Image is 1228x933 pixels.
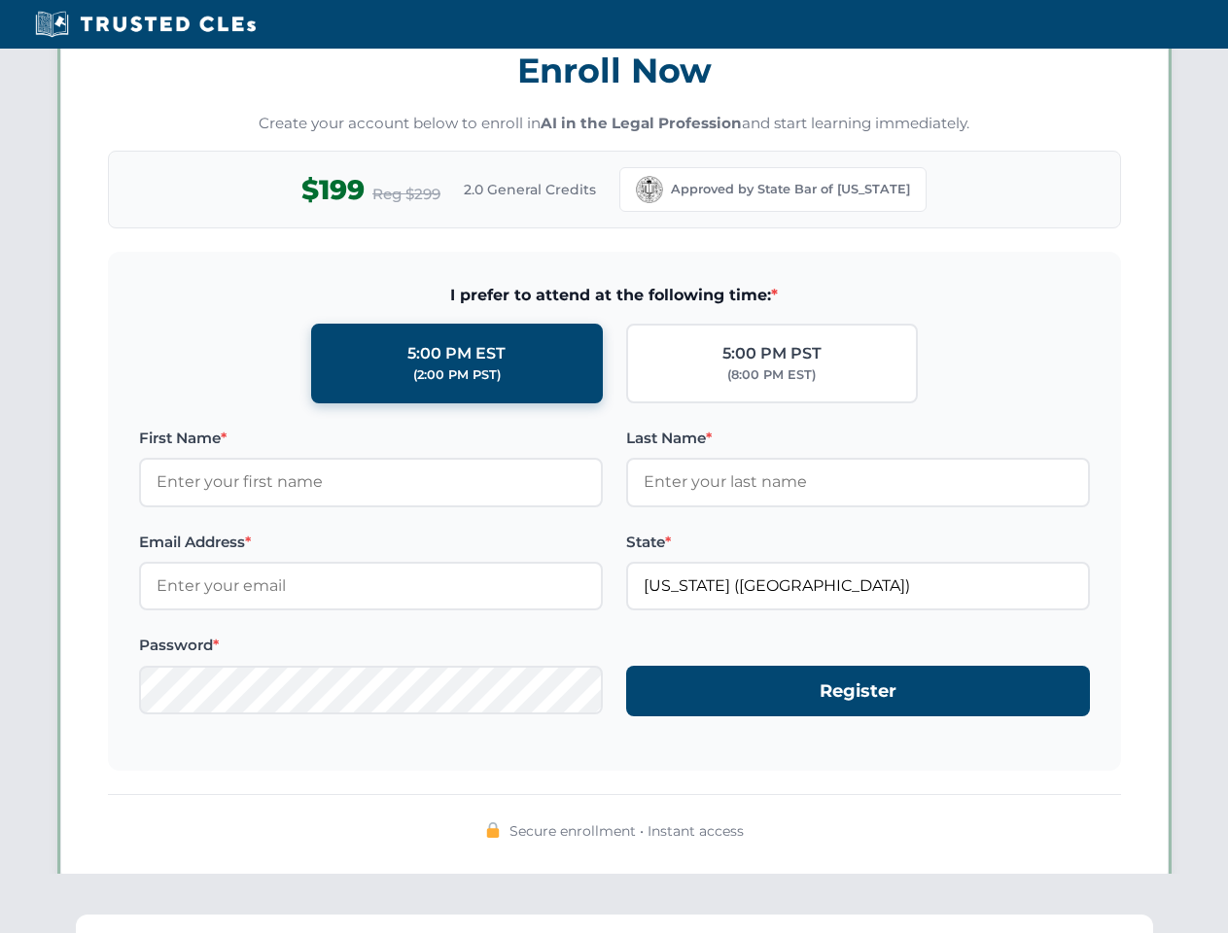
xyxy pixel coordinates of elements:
[636,176,663,203] img: California Bar
[407,341,506,366] div: 5:00 PM EST
[671,180,910,199] span: Approved by State Bar of [US_STATE]
[626,458,1090,506] input: Enter your last name
[139,427,603,450] label: First Name
[139,283,1090,308] span: I prefer to attend at the following time:
[626,531,1090,554] label: State
[29,10,262,39] img: Trusted CLEs
[722,341,822,366] div: 5:00 PM PST
[464,179,596,200] span: 2.0 General Credits
[626,666,1090,717] button: Register
[139,634,603,657] label: Password
[541,114,742,132] strong: AI in the Legal Profession
[485,822,501,838] img: 🔒
[727,365,816,385] div: (8:00 PM EST)
[139,531,603,554] label: Email Address
[626,427,1090,450] label: Last Name
[301,168,365,212] span: $199
[108,113,1121,135] p: Create your account below to enroll in and start learning immediately.
[108,40,1121,101] h3: Enroll Now
[139,458,603,506] input: Enter your first name
[372,183,440,206] span: Reg $299
[139,562,603,610] input: Enter your email
[413,365,501,385] div: (2:00 PM PST)
[626,562,1090,610] input: California (CA)
[509,820,744,842] span: Secure enrollment • Instant access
